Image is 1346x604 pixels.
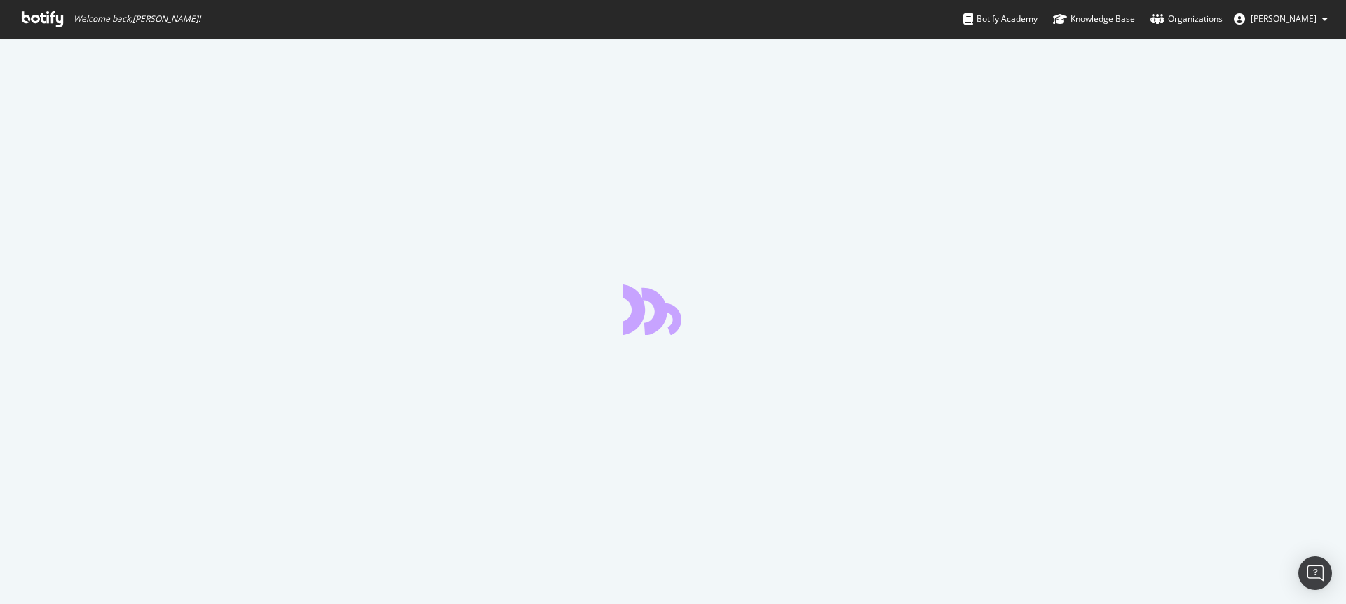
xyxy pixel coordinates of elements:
[1150,12,1223,26] div: Organizations
[623,284,723,335] div: animation
[74,13,200,25] span: Welcome back, [PERSON_NAME] !
[1223,8,1339,30] button: [PERSON_NAME]
[1298,556,1332,590] div: Open Intercom Messenger
[963,12,1038,26] div: Botify Academy
[1251,13,1317,25] span: Kruse Andreas
[1053,12,1135,26] div: Knowledge Base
